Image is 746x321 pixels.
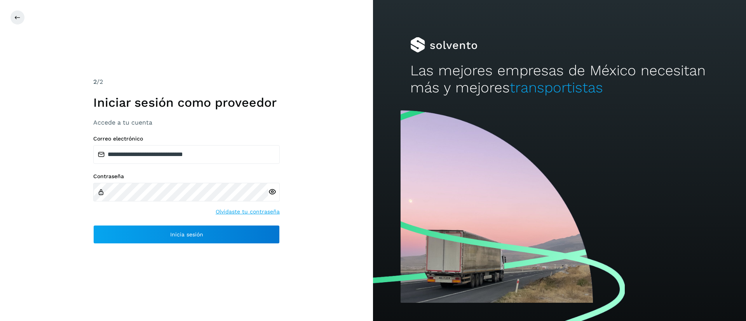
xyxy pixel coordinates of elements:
div: /2 [93,77,280,87]
span: transportistas [510,79,603,96]
h2: Las mejores empresas de México necesitan más y mejores [410,62,709,97]
a: Olvidaste tu contraseña [216,208,280,216]
label: Correo electrónico [93,135,280,142]
label: Contraseña [93,173,280,180]
h3: Accede a tu cuenta [93,119,280,126]
span: 2 [93,78,97,85]
span: Inicia sesión [170,232,203,237]
button: Inicia sesión [93,225,280,244]
h1: Iniciar sesión como proveedor [93,95,280,110]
